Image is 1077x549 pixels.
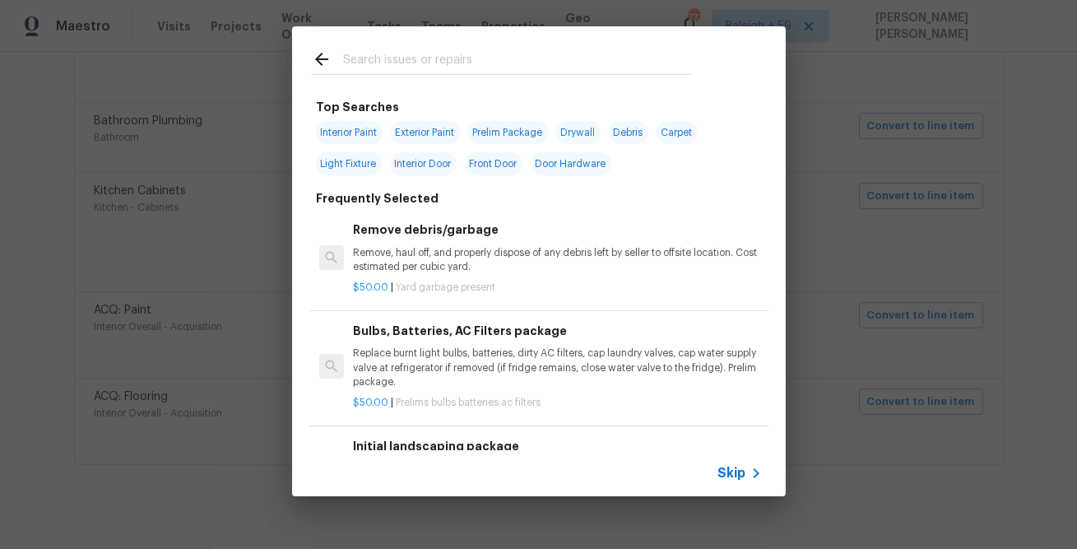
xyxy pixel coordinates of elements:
p: Replace burnt light bulbs, batteries, dirty AC filters, cap laundry valves, cap water supply valv... [353,347,761,388]
span: $50.00 [353,398,388,407]
span: Skip [718,465,746,482]
h6: Bulbs, Batteries, AC Filters package [353,322,761,340]
span: Yard garbage present [396,282,495,292]
p: | [353,396,761,410]
h6: Top Searches [317,98,400,116]
h6: Frequently Selected [317,189,439,207]
span: Drywall [556,121,601,144]
span: Interior Door [390,152,457,175]
span: Interior Paint [316,121,383,144]
span: Carpet [657,121,698,144]
span: Exterior Paint [391,121,460,144]
p: | [353,281,761,295]
span: Debris [609,121,648,144]
h6: Initial landscaping package [353,437,761,455]
span: Door Hardware [531,152,611,175]
input: Search issues or repairs [343,49,692,74]
span: Prelims bulbs batteries ac filters [396,398,541,407]
span: $50.00 [353,282,388,292]
h6: Remove debris/garbage [353,221,761,239]
span: Light Fixture [316,152,382,175]
span: Front Door [465,152,522,175]
span: Prelim Package [468,121,548,144]
p: Remove, haul off, and properly dispose of any debris left by seller to offsite location. Cost est... [353,246,761,274]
